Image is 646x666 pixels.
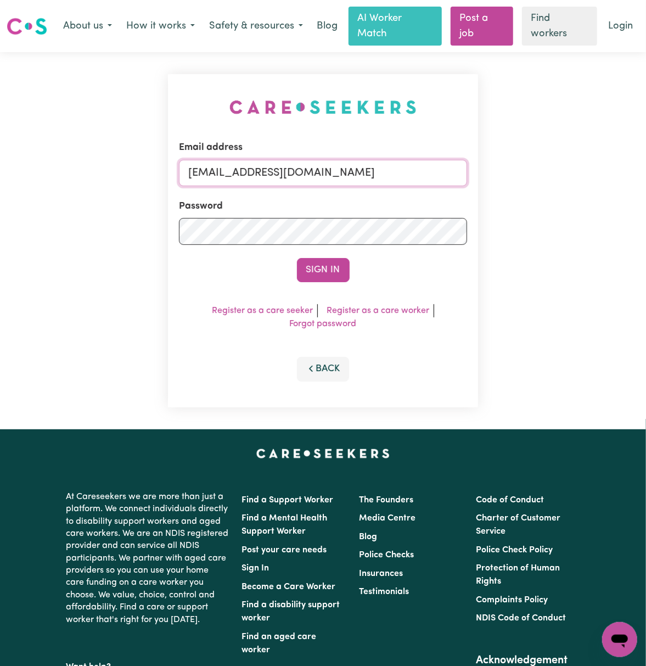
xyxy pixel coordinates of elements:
a: Login [602,14,639,38]
a: Blog [359,533,377,541]
a: Find a Support Worker [241,496,333,505]
a: Blog [310,14,344,38]
a: Code of Conduct [476,496,544,505]
a: Post your care needs [241,546,327,555]
a: Find workers [522,7,597,46]
a: Protection of Human Rights [476,564,560,586]
a: Complaints Policy [476,596,548,605]
button: Sign In [297,258,350,282]
a: Careseekers home page [256,449,390,458]
a: Police Check Policy [476,546,553,555]
a: Register as a care seeker [212,306,313,315]
a: Post a job [451,7,513,46]
button: Safety & resources [202,15,310,38]
a: Testimonials [359,587,409,596]
a: Forgot password [290,320,357,328]
a: Careseekers logo [7,14,47,39]
a: Police Checks [359,551,414,559]
p: At Careseekers we are more than just a platform. We connect individuals directly to disability su... [66,486,229,630]
a: Become a Care Worker [241,583,335,591]
a: Register as a care worker [327,306,429,315]
img: Careseekers logo [7,16,47,36]
input: Email address [179,160,467,186]
a: Insurances [359,569,403,578]
button: Back [297,357,350,381]
a: Charter of Customer Service [476,514,560,536]
a: Media Centre [359,514,415,523]
a: NDIS Code of Conduct [476,614,566,623]
label: Email address [179,141,243,155]
a: Find an aged care worker [241,633,316,654]
iframe: Button to launch messaging window [602,622,637,657]
button: About us [56,15,119,38]
a: The Founders [359,496,413,505]
a: Find a disability support worker [241,601,340,623]
label: Password [179,199,223,214]
a: AI Worker Match [349,7,442,46]
button: How it works [119,15,202,38]
a: Find a Mental Health Support Worker [241,514,327,536]
a: Sign In [241,564,269,573]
